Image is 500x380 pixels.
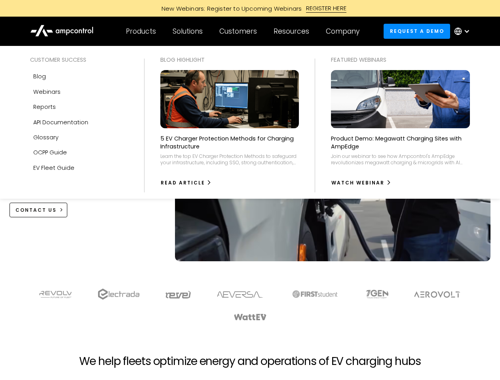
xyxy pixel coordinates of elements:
[30,99,128,114] a: Reports
[219,27,257,36] div: Customers
[331,55,470,64] div: Featured webinars
[160,177,212,189] a: Read Article
[33,118,88,127] div: API Documentation
[274,27,309,36] div: Resources
[10,203,68,217] a: CONTACT US
[33,148,67,157] div: OCPP Guide
[306,4,347,13] div: REGISTER HERE
[160,135,299,150] p: 5 EV Charger Protection Methods for Charging Infrastructure
[33,133,59,142] div: Glossary
[33,163,74,172] div: EV Fleet Guide
[98,289,139,300] img: electrada logo
[79,355,420,368] h2: We help fleets optimize energy and operations of EV charging hubs
[72,4,428,13] a: New Webinars: Register to Upcoming WebinarsREGISTER HERE
[33,87,61,96] div: Webinars
[15,207,57,214] div: CONTACT US
[33,103,56,111] div: Reports
[331,179,384,186] div: watch webinar
[30,160,128,175] a: EV Fleet Guide
[160,153,299,165] div: Learn the top EV Charger Protection Methods to safeguard your infrastructure, including SSO, stro...
[30,69,128,84] a: Blog
[126,27,156,36] div: Products
[161,179,205,186] div: Read Article
[173,27,203,36] div: Solutions
[30,145,128,160] a: OCPP Guide
[33,72,46,81] div: Blog
[331,135,470,150] p: Product Demo: Megawatt Charging Sites with AmpEdge
[326,27,359,36] div: Company
[414,291,461,298] img: Aerovolt Logo
[30,130,128,145] a: Glossary
[30,115,128,130] a: API Documentation
[30,84,128,99] a: Webinars
[154,4,306,13] div: New Webinars: Register to Upcoming Webinars
[331,177,392,189] a: watch webinar
[384,24,450,38] a: Request a demo
[160,55,299,64] div: Blog Highlight
[234,314,267,320] img: WattEV logo
[331,153,470,165] div: Join our webinar to see how Ampcontrol's AmpEdge revolutionizes megawatt charging & microgrids wi...
[30,55,128,64] div: Customer success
